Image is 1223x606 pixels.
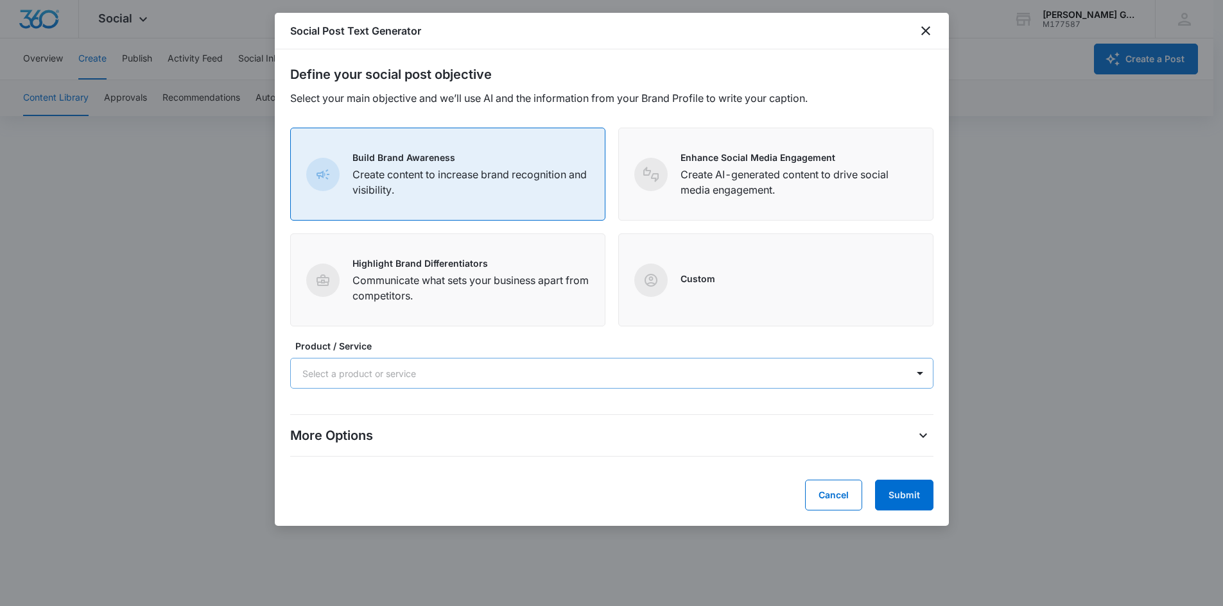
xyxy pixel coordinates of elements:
p: Custom [681,272,715,285]
p: Highlight Brand Differentiators [352,257,589,270]
button: close [918,23,933,38]
button: Cancel [805,480,862,510]
p: Select your main objective and we’ll use AI and the information from your Brand Profile to write ... [290,90,933,106]
button: More Options [913,425,933,446]
h2: Define your social post objective [290,65,933,84]
p: Create content to increase brand recognition and visibility. [352,167,589,198]
p: Create AI-generated content to drive social media engagement. [681,167,917,198]
p: Build Brand Awareness [352,151,589,164]
p: Communicate what sets your business apart from competitors. [352,273,589,303]
button: Submit [875,480,933,510]
h1: Social Post Text Generator [290,23,421,38]
p: More Options [290,426,373,445]
p: Enhance Social Media Engagement [681,151,917,164]
label: Product / Service [295,339,939,353]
